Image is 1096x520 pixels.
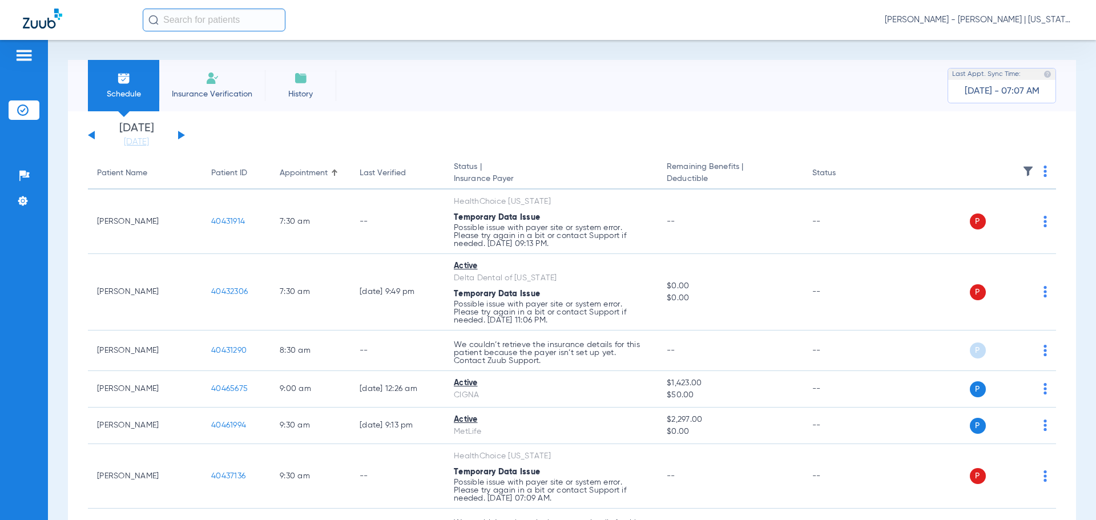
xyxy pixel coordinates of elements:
span: P [970,342,986,358]
td: [PERSON_NAME] [88,190,202,254]
span: $0.00 [667,292,793,304]
div: Last Verified [360,167,436,179]
td: -- [803,371,880,408]
span: $0.00 [667,426,793,438]
iframe: Chat Widget [1039,465,1096,520]
span: [PERSON_NAME] - [PERSON_NAME] | [US_STATE] Family Dentistry [885,14,1073,26]
div: Active [454,377,648,389]
th: Status | [445,158,658,190]
div: HealthChoice [US_STATE] [454,196,648,208]
div: HealthChoice [US_STATE] [454,450,648,462]
span: 40431914 [211,217,245,225]
div: Patient Name [97,167,147,179]
div: Active [454,260,648,272]
span: Insurance Payer [454,173,648,185]
div: Active [454,414,648,426]
span: Last Appt. Sync Time: [952,68,1021,80]
td: -- [803,254,880,330]
p: Possible issue with payer site or system error. Please try again in a bit or contact Support if n... [454,224,648,248]
span: Deductible [667,173,793,185]
span: -- [667,346,675,354]
td: [DATE] 12:26 AM [350,371,445,408]
div: Last Verified [360,167,406,179]
img: x.svg [1018,286,1029,297]
span: 40461994 [211,421,246,429]
p: We couldn’t retrieve the insurance details for this patient because the payer isn’t set up yet. C... [454,341,648,365]
td: [PERSON_NAME] [88,254,202,330]
td: [PERSON_NAME] [88,408,202,444]
span: 40431290 [211,346,247,354]
td: -- [803,444,880,509]
div: CIGNA [454,389,648,401]
input: Search for patients [143,9,285,31]
td: [PERSON_NAME] [88,371,202,408]
img: last sync help info [1043,70,1051,78]
img: group-dot-blue.svg [1043,166,1047,177]
span: P [970,468,986,484]
td: 9:00 AM [271,371,350,408]
span: $50.00 [667,389,793,401]
span: Temporary Data Issue [454,468,540,476]
td: -- [803,408,880,444]
img: group-dot-blue.svg [1043,420,1047,431]
span: $2,297.00 [667,414,793,426]
span: -- [667,217,675,225]
img: x.svg [1018,383,1029,394]
span: Temporary Data Issue [454,290,540,298]
p: Possible issue with payer site or system error. Please try again in a bit or contact Support if n... [454,300,648,324]
div: Delta Dental of [US_STATE] [454,272,648,284]
span: Insurance Verification [168,88,256,100]
td: -- [350,190,445,254]
th: Remaining Benefits | [658,158,803,190]
span: P [970,381,986,397]
img: x.svg [1018,216,1029,227]
span: [DATE] - 07:07 AM [965,86,1039,97]
td: 7:30 AM [271,190,350,254]
td: [PERSON_NAME] [88,330,202,371]
span: $1,423.00 [667,377,793,389]
span: Schedule [96,88,151,100]
img: Zuub Logo [23,9,62,29]
td: -- [803,190,880,254]
span: 40432306 [211,288,248,296]
td: -- [350,330,445,371]
a: [DATE] [102,136,171,148]
td: 8:30 AM [271,330,350,371]
div: Patient ID [211,167,247,179]
td: [DATE] 9:13 PM [350,408,445,444]
span: -- [667,472,675,480]
img: group-dot-blue.svg [1043,216,1047,227]
img: group-dot-blue.svg [1043,345,1047,356]
img: x.svg [1018,470,1029,482]
span: P [970,213,986,229]
p: Possible issue with payer site or system error. Please try again in a bit or contact Support if n... [454,478,648,502]
img: History [294,71,308,85]
img: hamburger-icon [15,49,33,62]
span: 40437136 [211,472,245,480]
div: Appointment [280,167,341,179]
li: [DATE] [102,123,171,148]
img: x.svg [1018,420,1029,431]
td: 9:30 AM [271,408,350,444]
img: Schedule [117,71,131,85]
div: Patient ID [211,167,261,179]
td: -- [350,444,445,509]
img: Manual Insurance Verification [205,71,219,85]
span: P [970,284,986,300]
td: 7:30 AM [271,254,350,330]
div: Patient Name [97,167,193,179]
td: -- [803,330,880,371]
td: [DATE] 9:49 PM [350,254,445,330]
div: Appointment [280,167,328,179]
img: Search Icon [148,15,159,25]
span: $0.00 [667,280,793,292]
img: group-dot-blue.svg [1043,383,1047,394]
div: MetLife [454,426,648,438]
img: filter.svg [1022,166,1034,177]
td: [PERSON_NAME] [88,444,202,509]
span: P [970,418,986,434]
img: group-dot-blue.svg [1043,286,1047,297]
td: 9:30 AM [271,444,350,509]
span: History [273,88,328,100]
